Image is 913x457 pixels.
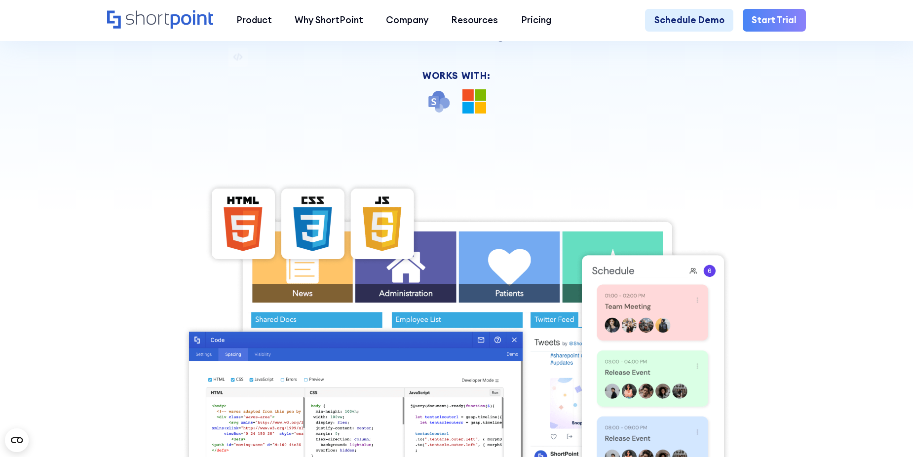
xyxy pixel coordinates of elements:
button: Open CMP widget [5,428,29,452]
div: Pricing [521,13,551,27]
div: Product [236,13,272,27]
a: Start Trial [743,9,806,32]
a: Company [375,9,440,32]
div: Works With: [285,71,628,80]
iframe: Chat Widget [864,410,913,457]
a: Why ShortPoint [283,9,375,32]
a: Pricing [510,9,563,32]
a: Product [225,9,283,32]
div: Resources [451,13,498,27]
img: SharePoint icon [427,89,451,114]
a: Resources [440,9,509,32]
a: Schedule Demo [645,9,733,32]
img: Microsoft 365 logo [462,89,487,114]
div: Company [386,13,428,27]
a: Home [107,10,213,30]
div: Why ShortPoint [295,13,363,27]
